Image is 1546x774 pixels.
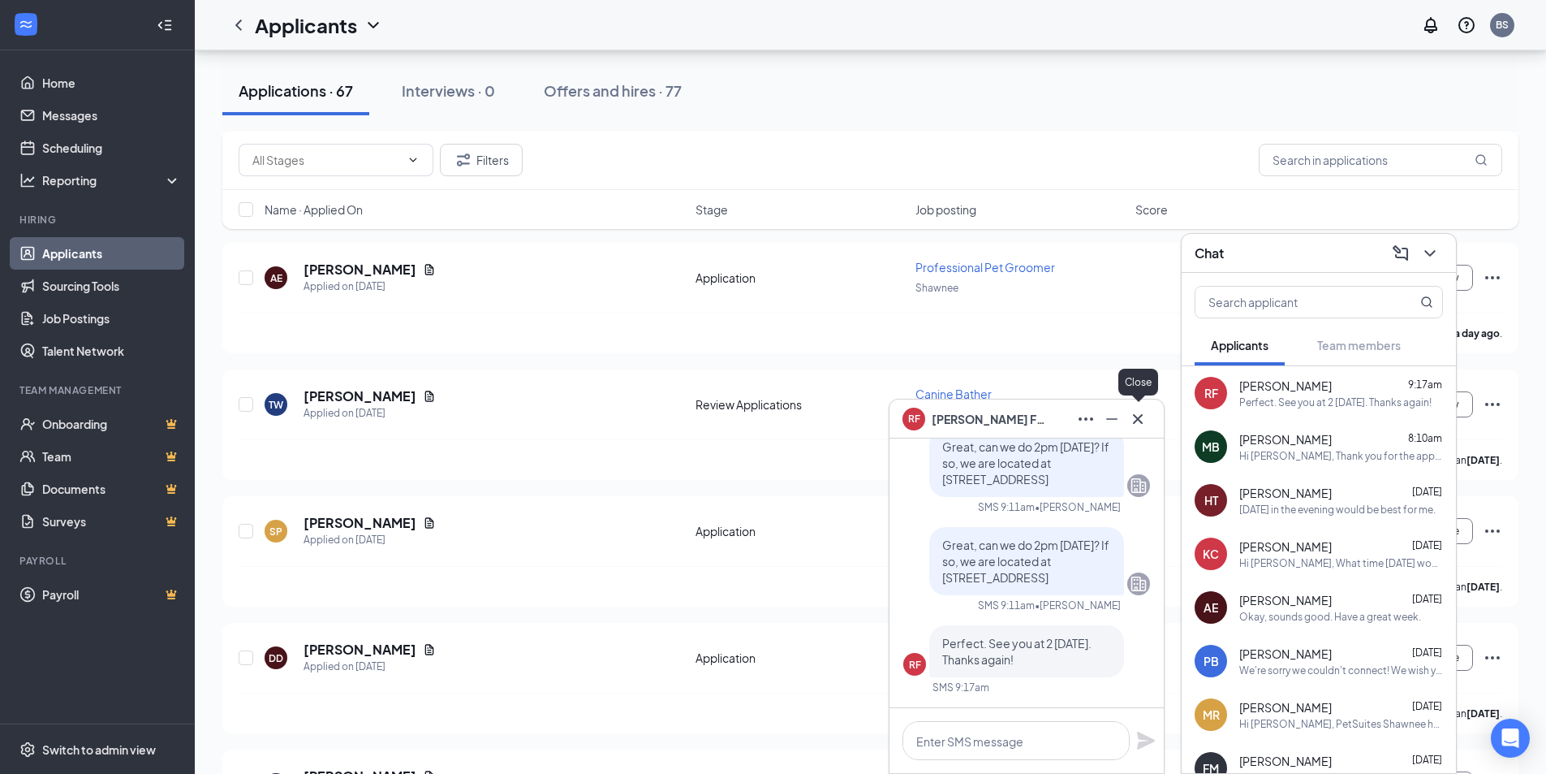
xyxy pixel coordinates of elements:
svg: Company [1129,574,1148,594]
span: Great, can we do 2pm [DATE]? If so, we are located at [STREET_ADDRESS] [942,439,1109,486]
a: SurveysCrown [42,505,181,538]
h5: [PERSON_NAME] [304,641,416,659]
div: Application [695,270,906,286]
div: MB [1202,439,1220,455]
svg: QuestionInfo [1457,15,1476,35]
a: OnboardingCrown [42,408,181,440]
h5: [PERSON_NAME] [304,387,416,405]
input: Search applicant [1195,287,1388,318]
b: [DATE] [1466,454,1500,466]
span: Great, can we do 2pm [DATE]? If so, we are located at [STREET_ADDRESS] [942,538,1109,585]
span: [PERSON_NAME] [1239,538,1332,555]
h3: Chat [1195,244,1224,262]
div: RF [909,658,921,672]
input: Search in applications [1259,144,1502,176]
div: AE [270,271,282,285]
button: Ellipses [1073,406,1099,432]
h1: Applicants [255,11,357,39]
a: Talent Network [42,335,181,367]
div: Applied on [DATE] [304,532,436,548]
a: Home [42,67,181,99]
a: Job Postings [42,302,181,335]
h5: [PERSON_NAME] [304,514,416,532]
div: SMS 9:11am [978,500,1035,514]
svg: MagnifyingGlass [1475,154,1488,166]
span: [DATE] [1412,646,1442,659]
div: TW [269,398,283,412]
div: Perfect. See you at 2 [DATE]. Thanks again! [1239,396,1432,409]
div: DD [269,651,283,665]
span: [DATE] [1412,486,1442,498]
svg: ComposeMessage [1391,244,1410,263]
span: [DATE] [1412,539,1442,551]
div: MR [1203,707,1220,723]
svg: Cross [1128,409,1148,429]
span: [PERSON_NAME] Folsom [932,410,1045,428]
a: Sourcing Tools [42,270,181,302]
div: Switch to admin view [42,742,156,758]
div: Applied on [DATE] [304,279,436,295]
div: SMS 9:17am [932,681,989,694]
button: Cross [1125,406,1151,432]
svg: Notifications [1421,15,1440,35]
div: Hi [PERSON_NAME], Thank you for the application. I am interested in an in person interview, what ... [1239,449,1443,463]
span: [DATE] [1412,700,1442,712]
div: HT [1204,492,1218,508]
span: [PERSON_NAME] [1239,646,1332,662]
button: ChevronDown [1417,240,1443,266]
div: Applied on [DATE] [304,405,436,422]
button: Minimize [1099,406,1125,432]
a: Scheduling [42,132,181,164]
svg: ChevronDown [364,15,383,35]
b: a day ago [1454,327,1500,339]
span: [PERSON_NAME] [1239,753,1332,769]
svg: Document [423,643,436,656]
span: Team members [1317,338,1401,352]
div: Payroll [19,554,178,568]
div: Review Applications [695,396,906,413]
svg: Minimize [1102,409,1122,429]
div: Interviews · 0 [402,80,495,101]
svg: Ellipses [1076,409,1096,429]
span: Score [1135,201,1168,218]
div: [DATE] in the evening would be best for me. [1239,503,1436,517]
svg: Document [423,390,436,403]
span: Perfect. See you at 2 [DATE]. Thanks again! [942,636,1092,667]
svg: MagnifyingGlass [1420,296,1433,309]
svg: ChevronLeft [229,15,248,35]
div: We're sorry we couldn't connect! We wish you luck in your job search and future endeavors! [1239,664,1443,677]
div: Offers and hires · 77 [544,80,682,101]
span: Shawnee [915,282,958,294]
div: KC [1203,546,1219,562]
b: [DATE] [1466,707,1500,720]
h5: [PERSON_NAME] [304,261,416,279]
svg: Ellipses [1483,648,1502,668]
span: 8:10am [1408,432,1442,444]
span: 9:17am [1408,378,1442,391]
div: Application [695,650,906,666]
button: ComposeMessage [1388,240,1414,266]
a: TeamCrown [42,440,181,473]
a: Applicants [42,237,181,270]
svg: Settings [19,742,36,758]
svg: Analysis [19,172,36,188]
svg: Collapse [157,17,173,33]
span: Name · Applied On [265,201,363,218]
span: Job posting [915,201,976,218]
svg: WorkstreamLogo [18,16,34,32]
svg: ChevronDown [407,154,420,166]
span: Canine Bather [915,387,992,401]
span: • [PERSON_NAME] [1035,500,1121,514]
svg: Document [423,517,436,530]
div: Reporting [42,172,182,188]
svg: Ellipses [1483,268,1502,288]
div: Application [695,523,906,539]
span: [DATE] [1412,593,1442,605]
input: All Stages [252,151,400,169]
span: Professional Pet Groomer [915,260,1055,275]
span: [PERSON_NAME] [1239,431,1332,448]
button: Filter Filters [440,144,523,176]
svg: Document [423,263,436,276]
svg: Company [1129,476,1148,495]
